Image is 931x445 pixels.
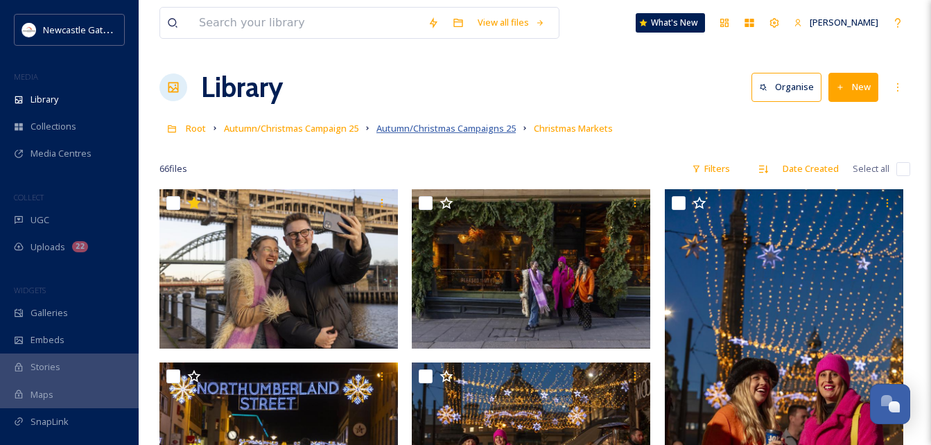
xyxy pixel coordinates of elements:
[186,122,206,134] span: Root
[72,241,88,252] div: 22
[412,189,650,348] img: 069 NGI Winter.JPG
[853,162,889,175] span: Select all
[14,285,46,295] span: WIDGETS
[31,241,65,254] span: Uploads
[224,122,358,134] span: Autumn/Christmas Campaign 25
[751,73,821,101] button: Organise
[685,155,737,182] div: Filters
[31,333,64,347] span: Embeds
[159,189,398,348] img: 061 NGI Winter.JPG
[192,8,421,38] input: Search your library
[787,9,885,36] a: [PERSON_NAME]
[31,415,69,428] span: SnapLink
[201,67,283,108] a: Library
[471,9,552,36] a: View all files
[43,23,171,36] span: Newcastle Gateshead Initiative
[14,71,38,82] span: MEDIA
[751,73,828,101] a: Organise
[376,120,516,137] a: Autumn/Christmas Campaigns 25
[31,93,58,106] span: Library
[31,213,49,227] span: UGC
[828,73,878,101] button: New
[810,16,878,28] span: [PERSON_NAME]
[534,122,613,134] span: Christmas Markets
[31,306,68,320] span: Galleries
[14,192,44,202] span: COLLECT
[22,23,36,37] img: DqD9wEUd_400x400.jpg
[224,120,358,137] a: Autumn/Christmas Campaign 25
[776,155,846,182] div: Date Created
[534,120,613,137] a: Christmas Markets
[376,122,516,134] span: Autumn/Christmas Campaigns 25
[636,13,705,33] a: What's New
[159,162,187,175] span: 66 file s
[870,384,910,424] button: Open Chat
[186,120,206,137] a: Root
[31,147,92,160] span: Media Centres
[31,388,53,401] span: Maps
[31,360,60,374] span: Stories
[31,120,76,133] span: Collections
